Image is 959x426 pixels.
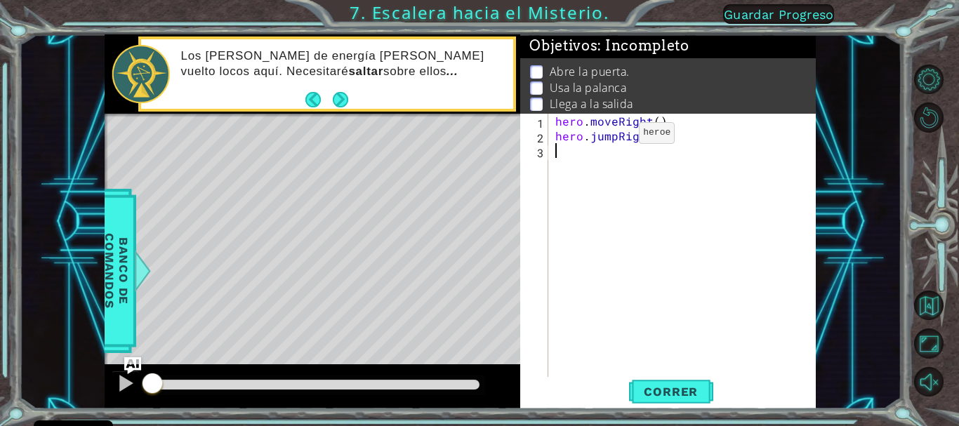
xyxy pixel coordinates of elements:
p: Usa la palanca [550,80,627,95]
span: Correr [630,385,712,399]
span: Guardar Progreso [724,7,834,22]
span: : Incompleto [597,37,689,54]
span: Banco de comandos [98,199,135,344]
button: Maximizar Navegador [914,328,944,358]
code: heroe [643,127,670,138]
button: Reiniciar nivel [914,102,944,132]
button: Next [330,88,352,110]
button: Shift+Enter: Ejecutar código actual. [629,377,713,406]
div: 2 [523,131,548,145]
button: Ctrl + P: Pause [112,371,140,399]
em: ... [447,65,458,78]
button: Guardar Progreso [723,4,834,24]
p: Los [PERSON_NAME] de energía [PERSON_NAME] vuelto locos aquí. Necesitaré sobre ellos [181,48,504,79]
p: Llega a la salida [550,96,633,112]
button: Activar sonido. [914,367,944,397]
button: Volver al Mapa [914,291,944,320]
button: Opciones del Nivel [914,65,944,94]
button: Back [305,92,333,107]
a: Volver al Mapa [916,286,959,324]
p: Abre la puerta. [550,64,630,79]
span: Objetivos [529,37,689,55]
strong: saltar [348,65,383,78]
div: 3 [523,145,548,160]
button: Ask AI [124,357,141,374]
div: 1 [523,116,548,131]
